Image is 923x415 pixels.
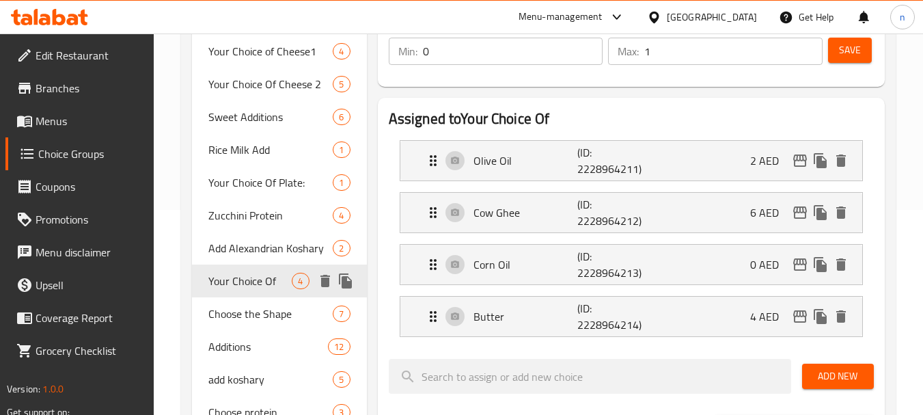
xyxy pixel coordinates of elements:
[36,310,143,326] span: Coverage Report
[519,9,603,25] div: Menu-management
[5,302,154,334] a: Coverage Report
[577,300,647,333] p: (ID: 2228964214)
[810,306,831,327] button: duplicate
[667,10,757,25] div: [GEOGRAPHIC_DATA]
[577,196,647,229] p: (ID: 2228964212)
[750,256,790,273] p: 0 AED
[333,306,350,322] div: Choices
[400,141,862,180] div: Expand
[750,308,790,325] p: 4 AED
[5,269,154,302] a: Upsell
[192,232,366,265] div: Add Alexandrian Koshary2
[208,371,333,388] span: add koshary
[333,174,350,191] div: Choices
[810,150,831,171] button: duplicate
[7,380,40,398] span: Version:
[333,308,349,321] span: 7
[5,39,154,72] a: Edit Restaurant
[802,364,874,389] button: Add New
[813,368,863,385] span: Add New
[208,142,333,158] span: Rice Milk Add
[790,306,810,327] button: edit
[389,239,874,291] li: Expand
[900,10,905,25] span: n
[208,338,328,355] span: Additions
[333,45,349,58] span: 4
[192,68,366,101] div: Your Choice Of Cheese 25
[473,308,578,325] p: Butter
[36,244,143,260] span: Menu disclaimer
[333,111,349,124] span: 6
[5,137,154,170] a: Choice Groups
[192,330,366,363] div: Additions12
[790,150,810,171] button: edit
[208,174,333,191] span: Your Choice Of Plate:
[389,291,874,343] li: Expand
[208,207,333,224] span: Zucchini Protein
[208,273,292,289] span: Your Choice Of
[328,338,350,355] div: Choices
[36,113,143,129] span: Menus
[333,144,349,157] span: 1
[192,133,366,166] div: Rice Milk Add1
[400,297,862,336] div: Expand
[333,176,349,189] span: 1
[400,245,862,284] div: Expand
[208,240,333,256] span: Add Alexandrian Koshary
[329,340,349,353] span: 12
[5,236,154,269] a: Menu disclaimer
[333,373,349,386] span: 5
[333,242,349,255] span: 2
[577,248,647,281] p: (ID: 2228964213)
[389,359,791,394] input: search
[36,343,143,359] span: Grocery Checklist
[292,275,308,288] span: 4
[333,43,350,59] div: Choices
[192,35,366,68] div: Your Choice of Cheese14
[192,297,366,330] div: Choose the Shape7
[839,42,861,59] span: Save
[333,209,349,222] span: 4
[831,202,851,223] button: delete
[5,334,154,367] a: Grocery Checklist
[577,144,647,177] p: (ID: 2228964211)
[333,109,350,125] div: Choices
[473,152,578,169] p: Olive Oil
[208,43,333,59] span: Your Choice of Cheese1
[192,166,366,199] div: Your Choice Of Plate:1
[192,101,366,133] div: Sweet Additions6
[5,170,154,203] a: Coupons
[831,150,851,171] button: delete
[208,109,333,125] span: Sweet Additions
[208,76,333,92] span: Your Choice Of Cheese 2
[473,204,578,221] p: Cow Ghee
[473,256,578,273] p: Corn Oil
[389,135,874,187] li: Expand
[36,47,143,64] span: Edit Restaurant
[333,78,349,91] span: 5
[36,277,143,293] span: Upsell
[335,271,356,291] button: duplicate
[292,273,309,289] div: Choices
[42,380,64,398] span: 1.0.0
[36,178,143,195] span: Coupons
[831,254,851,275] button: delete
[208,306,333,322] span: Choose the Shape
[790,254,810,275] button: edit
[831,306,851,327] button: delete
[36,80,143,96] span: Branches
[810,202,831,223] button: duplicate
[400,193,862,232] div: Expand
[192,199,366,232] div: Zucchini Protein4
[333,142,350,158] div: Choices
[750,204,790,221] p: 6 AED
[333,371,350,388] div: Choices
[790,202,810,223] button: edit
[38,146,143,162] span: Choice Groups
[333,240,350,256] div: Choices
[618,43,639,59] p: Max:
[398,43,417,59] p: Min:
[389,109,874,129] h2: Assigned to Your Choice Of
[192,265,366,297] div: Your Choice Of4deleteduplicate
[315,271,335,291] button: delete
